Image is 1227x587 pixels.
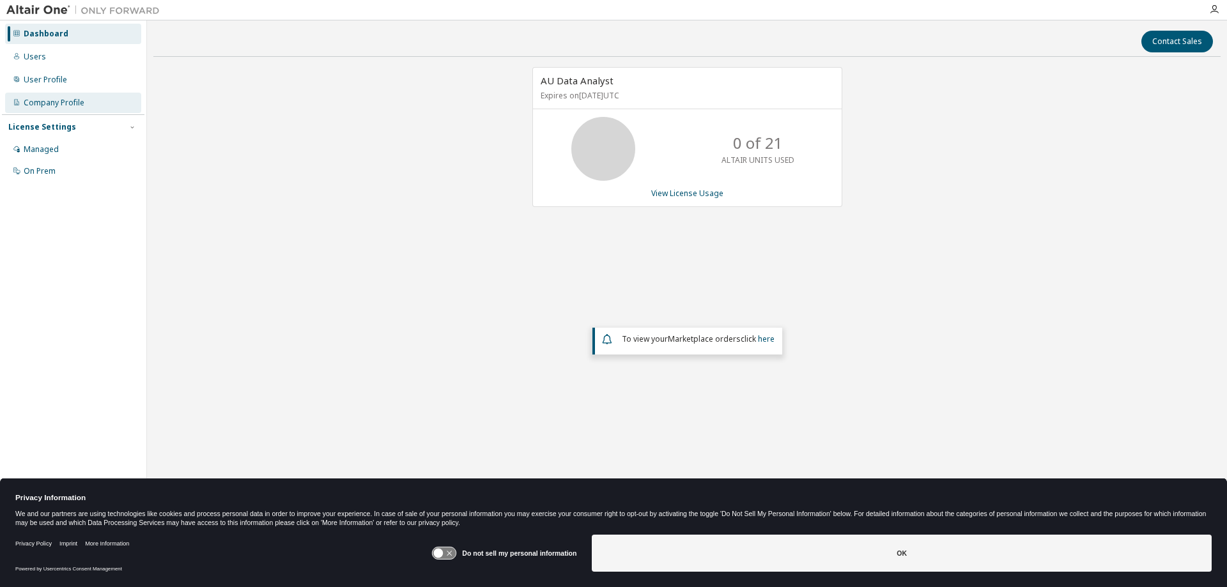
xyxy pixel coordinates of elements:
div: License Settings [8,122,76,132]
span: To view your click [622,333,775,344]
div: Dashboard [24,29,68,39]
div: Users [24,52,46,62]
div: On Prem [24,166,56,176]
p: Expires on [DATE] UTC [541,90,831,101]
a: here [758,333,775,344]
span: AU Data Analyst [541,74,613,87]
p: 0 of 21 [733,132,783,154]
button: Contact Sales [1141,31,1213,52]
div: Company Profile [24,98,84,108]
img: Altair One [6,4,166,17]
div: Managed [24,144,59,155]
em: Marketplace orders [668,333,741,344]
a: View License Usage [651,188,723,199]
p: ALTAIR UNITS USED [722,155,794,165]
div: User Profile [24,75,67,85]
